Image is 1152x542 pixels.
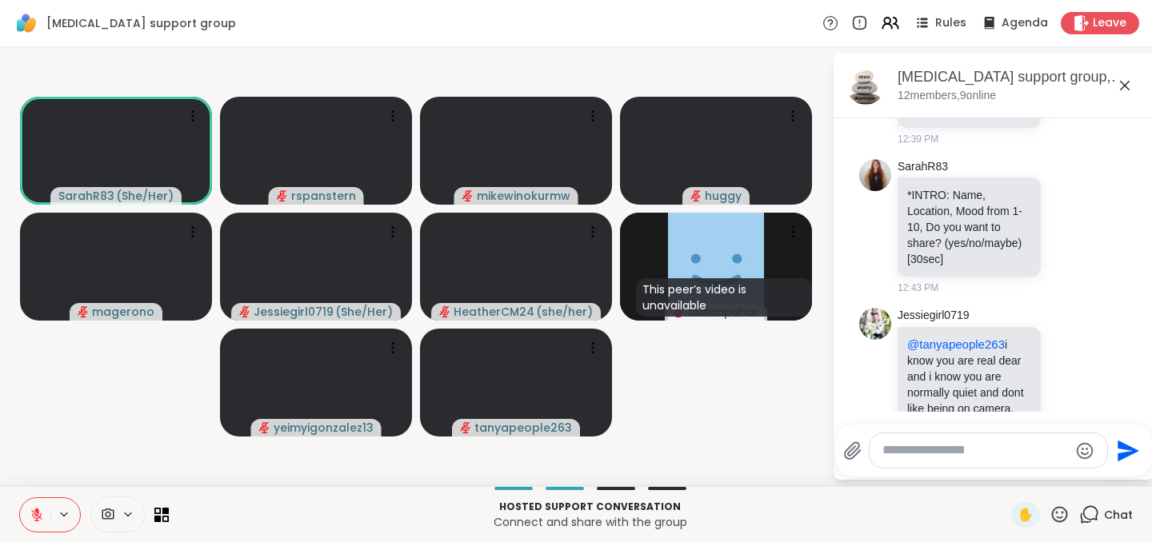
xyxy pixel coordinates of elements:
[898,88,996,104] p: 12 members, 9 online
[935,15,966,31] span: Rules
[705,188,742,204] span: huggy
[907,337,1005,351] span: @tanyapeople263
[846,66,885,105] img: Depression & Anxiety support group, Sep 12
[78,306,89,317] span: audio-muted
[239,306,250,317] span: audio-muted
[636,278,812,317] div: This peer’s video is unavailable
[1108,432,1144,468] button: Send
[454,304,534,320] span: HeatherCM24
[1104,507,1133,523] span: Chat
[898,132,938,146] span: 12:39 PM
[46,15,236,31] span: [MEDICAL_DATA] support group
[92,304,154,320] span: magerono
[460,422,471,433] span: audio-muted
[907,337,1031,512] p: i know you are real dear and i know you are normally quiet and dont like being on camera, but it ...
[277,190,288,201] span: audio-muted
[259,422,270,433] span: audio-muted
[1093,15,1126,31] span: Leave
[1002,15,1048,31] span: Agenda
[58,188,114,204] span: SarahR83
[690,190,702,201] span: audio-muted
[291,188,356,204] span: rspanstern
[1018,505,1034,524] span: ✋
[477,188,570,204] span: mikewinokurmw
[254,304,334,320] span: Jessiegirl0719
[859,308,891,340] img: https://sharewell-space-live.sfo3.digitaloceanspaces.com/user-generated/3602621c-eaa5-4082-863a-9...
[178,514,1002,530] p: Connect and share with the group
[898,159,948,175] a: SarahR83
[116,188,174,204] span: ( She/Her )
[439,306,450,317] span: audio-muted
[335,304,393,320] span: ( She/Her )
[474,420,572,436] span: tanyapeople263
[536,304,593,320] span: ( she/her )
[13,10,40,37] img: ShareWell Logomark
[898,308,970,324] a: Jessiegirl0719
[462,190,474,201] span: audio-muted
[907,187,1031,267] p: *INTRO: Name, Location, Mood from 1-10, Do you want to share? (yes/no/maybe) [30sec]
[898,281,938,295] span: 12:43 PM
[274,420,374,436] span: yeimyigonzalez13
[668,213,764,321] img: dusanpuhar
[178,500,1002,514] p: Hosted support conversation
[898,67,1141,87] div: [MEDICAL_DATA] support group, [DATE]
[1075,441,1094,460] button: Emoji picker
[859,159,891,191] img: https://sharewell-space-live.sfo3.digitaloceanspaces.com/user-generated/ad949235-6f32-41e6-8b9f-9...
[882,442,1069,459] textarea: Type your message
